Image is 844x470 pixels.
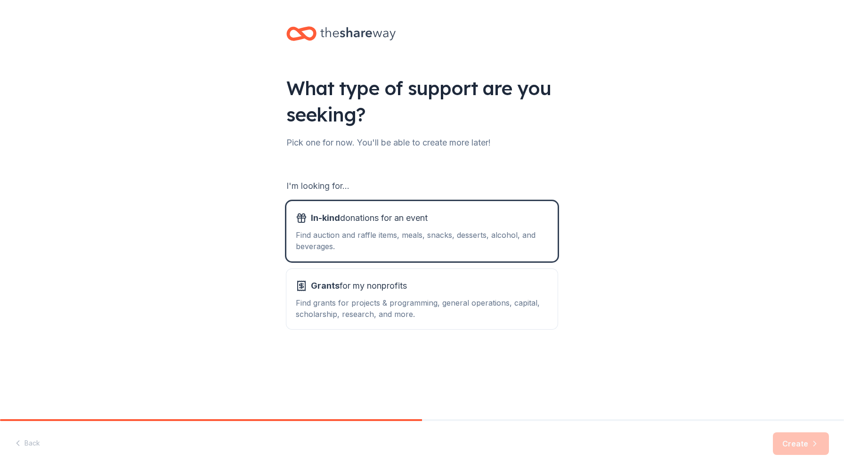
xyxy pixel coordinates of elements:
[311,281,340,291] span: Grants
[296,229,548,252] div: Find auction and raffle items, meals, snacks, desserts, alcohol, and beverages.
[286,269,558,329] button: Grantsfor my nonprofitsFind grants for projects & programming, general operations, capital, schol...
[311,278,407,293] span: for my nonprofits
[286,201,558,261] button: In-kinddonations for an eventFind auction and raffle items, meals, snacks, desserts, alcohol, and...
[296,297,548,320] div: Find grants for projects & programming, general operations, capital, scholarship, research, and m...
[311,211,428,226] span: donations for an event
[311,213,340,223] span: In-kind
[286,178,558,194] div: I'm looking for...
[286,135,558,150] div: Pick one for now. You'll be able to create more later!
[286,75,558,128] div: What type of support are you seeking?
